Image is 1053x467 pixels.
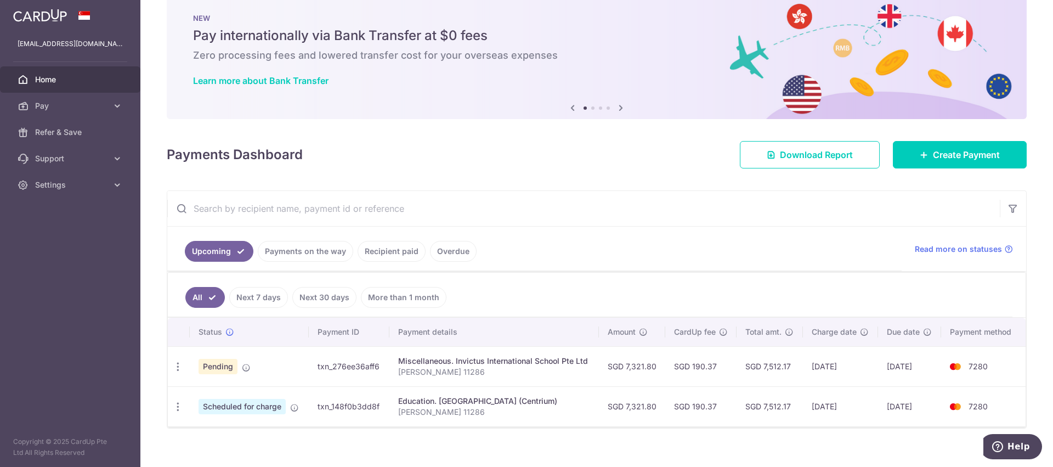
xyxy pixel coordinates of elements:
td: SGD 7,321.80 [599,386,665,426]
h4: Payments Dashboard [167,145,303,165]
td: SGD 190.37 [665,386,737,426]
p: NEW [193,14,1000,22]
div: Education. [GEOGRAPHIC_DATA] (Centrium) [398,396,590,407]
td: txn_276ee36aff6 [309,346,389,386]
a: Upcoming [185,241,253,262]
span: Support [35,153,107,164]
span: Home [35,74,107,85]
th: Payment ID [309,318,389,346]
td: txn_148f0b3dd8f [309,386,389,426]
td: SGD 7,512.17 [737,346,803,386]
th: Payment details [389,318,599,346]
a: Learn more about Bank Transfer [193,75,329,86]
input: Search by recipient name, payment id or reference [167,191,1000,226]
td: [DATE] [878,386,941,426]
span: Create Payment [933,148,1000,161]
span: Read more on statuses [915,244,1002,255]
span: Pending [199,359,237,374]
span: Settings [35,179,107,190]
a: Overdue [430,241,477,262]
a: All [185,287,225,308]
td: [DATE] [878,346,941,386]
a: Next 30 days [292,287,356,308]
span: Charge date [812,327,857,337]
img: Bank Card [944,400,966,413]
td: [DATE] [803,386,878,426]
span: Scheduled for charge [199,399,286,414]
iframe: Opens a widget where you can find more information [983,434,1042,462]
td: [DATE] [803,346,878,386]
h5: Pay internationally via Bank Transfer at $0 fees [193,27,1000,44]
span: Refer & Save [35,127,107,138]
img: CardUp [13,9,67,22]
p: [EMAIL_ADDRESS][DOMAIN_NAME] [18,38,123,49]
a: Payments on the way [258,241,353,262]
a: Next 7 days [229,287,288,308]
td: SGD 7,321.80 [599,346,665,386]
span: Pay [35,100,107,111]
td: SGD 190.37 [665,346,737,386]
a: Recipient paid [358,241,426,262]
a: Create Payment [893,141,1027,168]
span: CardUp fee [674,327,716,337]
a: More than 1 month [361,287,446,308]
span: Due date [887,327,920,337]
span: Download Report [780,148,853,161]
a: Read more on statuses [915,244,1013,255]
span: 7280 [969,402,988,411]
span: Amount [608,327,636,337]
div: Miscellaneous. Invictus International School Pte Ltd [398,356,590,367]
th: Payment method [941,318,1026,346]
img: Bank Card [944,360,966,373]
p: [PERSON_NAME] 11286 [398,407,590,418]
a: Download Report [740,141,880,168]
span: 7280 [969,362,988,371]
p: [PERSON_NAME] 11286 [398,367,590,378]
span: Total amt. [745,327,782,337]
span: Status [199,327,222,337]
td: SGD 7,512.17 [737,386,803,426]
h6: Zero processing fees and lowered transfer cost for your overseas expenses [193,49,1000,62]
